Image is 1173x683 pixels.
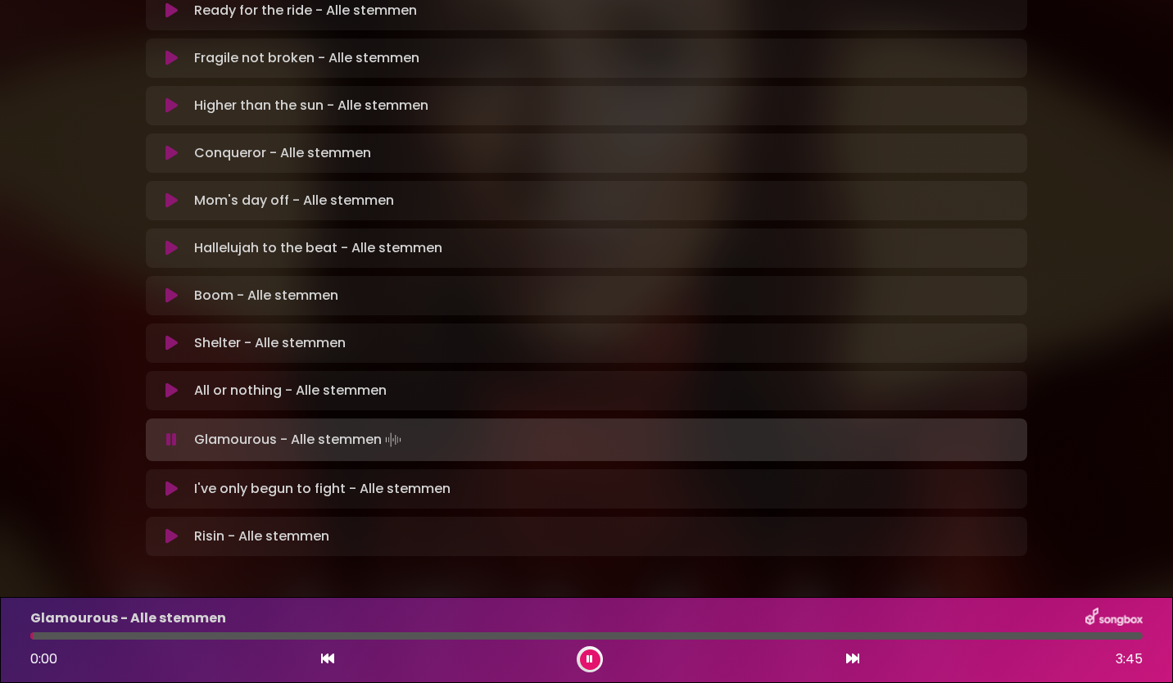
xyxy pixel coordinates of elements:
[194,333,346,353] p: Shelter - Alle stemmen
[194,381,387,400] p: All or nothing - Alle stemmen
[194,286,338,305] p: Boom - Alle stemmen
[194,143,371,163] p: Conqueror - Alle stemmen
[194,238,442,258] p: Hallelujah to the beat - Alle stemmen
[1085,608,1143,629] img: songbox-logo-white.png
[194,96,428,115] p: Higher than the sun - Alle stemmen
[194,191,394,210] p: Mom's day off - Alle stemmen
[194,527,329,546] p: Risin - Alle stemmen
[194,1,417,20] p: Ready for the ride - Alle stemmen
[194,479,451,499] p: I've only begun to fight - Alle stemmen
[30,608,226,628] p: Glamourous - Alle stemmen
[382,428,405,451] img: waveform4.gif
[194,428,405,451] p: Glamourous - Alle stemmen
[194,48,419,68] p: Fragile not broken - Alle stemmen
